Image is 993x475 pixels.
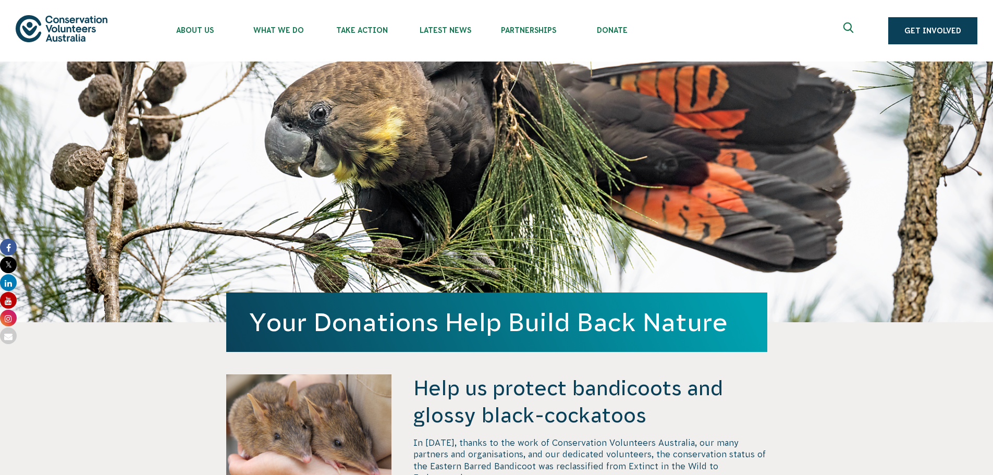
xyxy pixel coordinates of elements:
[413,374,767,429] h4: Help us protect bandicoots and glossy black-cockatoos
[837,18,862,43] button: Expand search box Close search box
[153,26,237,34] span: About Us
[320,26,403,34] span: Take Action
[843,22,856,39] span: Expand search box
[16,15,107,42] img: logo.svg
[487,26,570,34] span: Partnerships
[249,308,744,336] h1: Your Donations Help Build Back Nature
[570,26,654,34] span: Donate
[237,26,320,34] span: What We Do
[888,17,977,44] a: Get Involved
[403,26,487,34] span: Latest News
